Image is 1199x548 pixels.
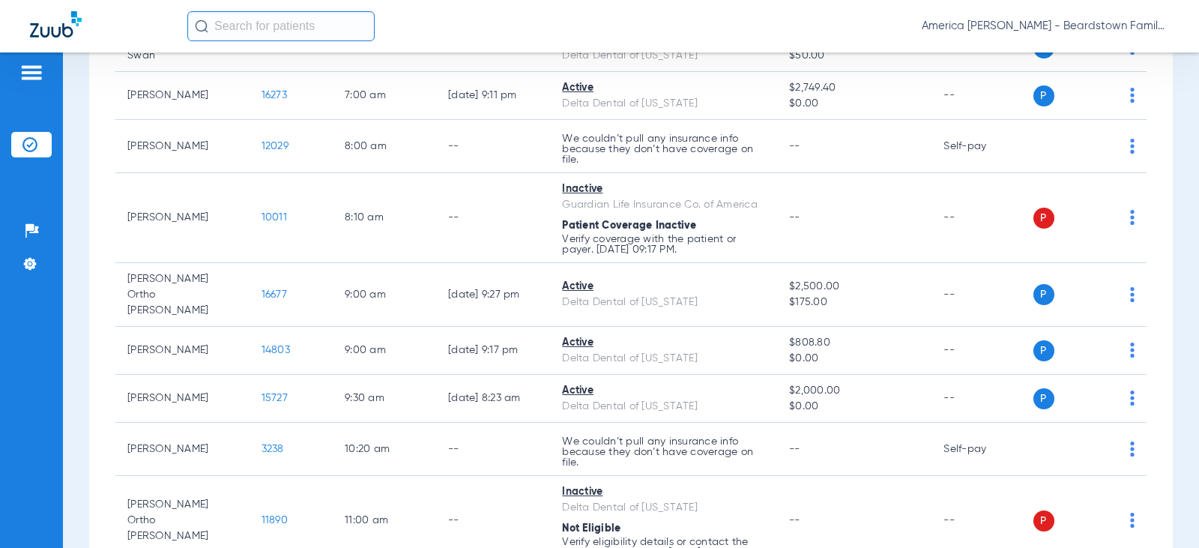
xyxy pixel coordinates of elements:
span: $2,749.40 [789,80,919,96]
td: -- [931,375,1033,423]
span: $2,000.00 [789,383,919,399]
td: 9:00 AM [333,263,436,327]
span: America [PERSON_NAME] - Beardstown Family Dental [922,19,1169,34]
div: Delta Dental of [US_STATE] [562,500,765,516]
span: 14803 [262,345,290,355]
img: Search Icon [195,19,208,33]
td: -- [436,173,550,263]
span: -- [789,515,800,526]
span: P [1033,85,1054,106]
td: [DATE] 9:11 PM [436,72,550,120]
span: P [1033,388,1054,409]
div: Delta Dental of [US_STATE] [562,96,765,112]
div: Active [562,383,765,399]
img: group-dot-blue.svg [1130,210,1135,225]
span: $175.00 [789,295,919,310]
span: 11890 [262,515,288,526]
div: Active [562,335,765,351]
p: Verify coverage with the patient or payer. [DATE] 09:17 PM. [562,234,765,255]
span: 12029 [262,141,289,151]
div: Delta Dental of [US_STATE] [562,399,765,415]
p: We couldn’t pull any insurance info because they don’t have coverage on file. [562,436,765,468]
img: group-dot-blue.svg [1130,139,1135,154]
div: Delta Dental of [US_STATE] [562,351,765,367]
span: P [1033,511,1054,532]
td: -- [436,423,550,476]
td: [PERSON_NAME] [115,423,250,476]
span: -- [789,212,800,223]
span: Patient Coverage Inactive [562,220,696,231]
div: Active [562,80,765,96]
td: 9:30 AM [333,375,436,423]
img: group-dot-blue.svg [1130,88,1135,103]
div: Active [562,279,765,295]
td: 7:00 AM [333,72,436,120]
span: $0.00 [789,351,919,367]
img: hamburger-icon [19,64,43,82]
div: Delta Dental of [US_STATE] [562,295,765,310]
img: group-dot-blue.svg [1130,391,1135,406]
td: [DATE] 9:27 PM [436,263,550,327]
td: -- [931,173,1033,263]
span: 16273 [262,90,287,100]
p: We couldn’t pull any insurance info because they don’t have coverage on file. [562,133,765,165]
span: P [1033,284,1054,305]
td: 8:10 AM [333,173,436,263]
div: Inactive [562,181,765,197]
span: P [1033,340,1054,361]
span: P [1033,208,1054,229]
td: [PERSON_NAME] [115,72,250,120]
span: -- [789,141,800,151]
td: [DATE] 8:23 AM [436,375,550,423]
img: group-dot-blue.svg [1130,343,1135,358]
span: $2,500.00 [789,279,919,295]
div: Guardian Life Insurance Co. of America [562,197,765,213]
td: [PERSON_NAME] [115,327,250,375]
span: 16677 [262,289,287,300]
span: $50.00 [789,48,919,64]
div: Inactive [562,484,765,500]
div: Delta Dental of [US_STATE] [562,48,765,64]
img: group-dot-blue.svg [1130,513,1135,528]
img: Zuub Logo [30,11,82,37]
td: 10:20 AM [333,423,436,476]
span: $0.00 [789,399,919,415]
td: -- [931,327,1033,375]
img: group-dot-blue.svg [1130,442,1135,457]
span: 15727 [262,393,288,403]
td: Self-pay [931,423,1033,476]
td: [PERSON_NAME] [115,173,250,263]
td: [PERSON_NAME] [115,375,250,423]
td: [PERSON_NAME] [115,120,250,173]
td: -- [436,120,550,173]
span: $0.00 [789,96,919,112]
span: Not Eligible [562,523,620,534]
span: $808.80 [789,335,919,351]
input: Search for patients [187,11,375,41]
span: 3238 [262,444,284,454]
td: 9:00 AM [333,327,436,375]
td: [PERSON_NAME] Ortho [PERSON_NAME] [115,263,250,327]
span: 10011 [262,212,287,223]
td: 8:00 AM [333,120,436,173]
span: -- [789,444,800,454]
td: [DATE] 9:17 PM [436,327,550,375]
td: -- [931,263,1033,327]
td: -- [931,72,1033,120]
td: Self-pay [931,120,1033,173]
img: group-dot-blue.svg [1130,287,1135,302]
